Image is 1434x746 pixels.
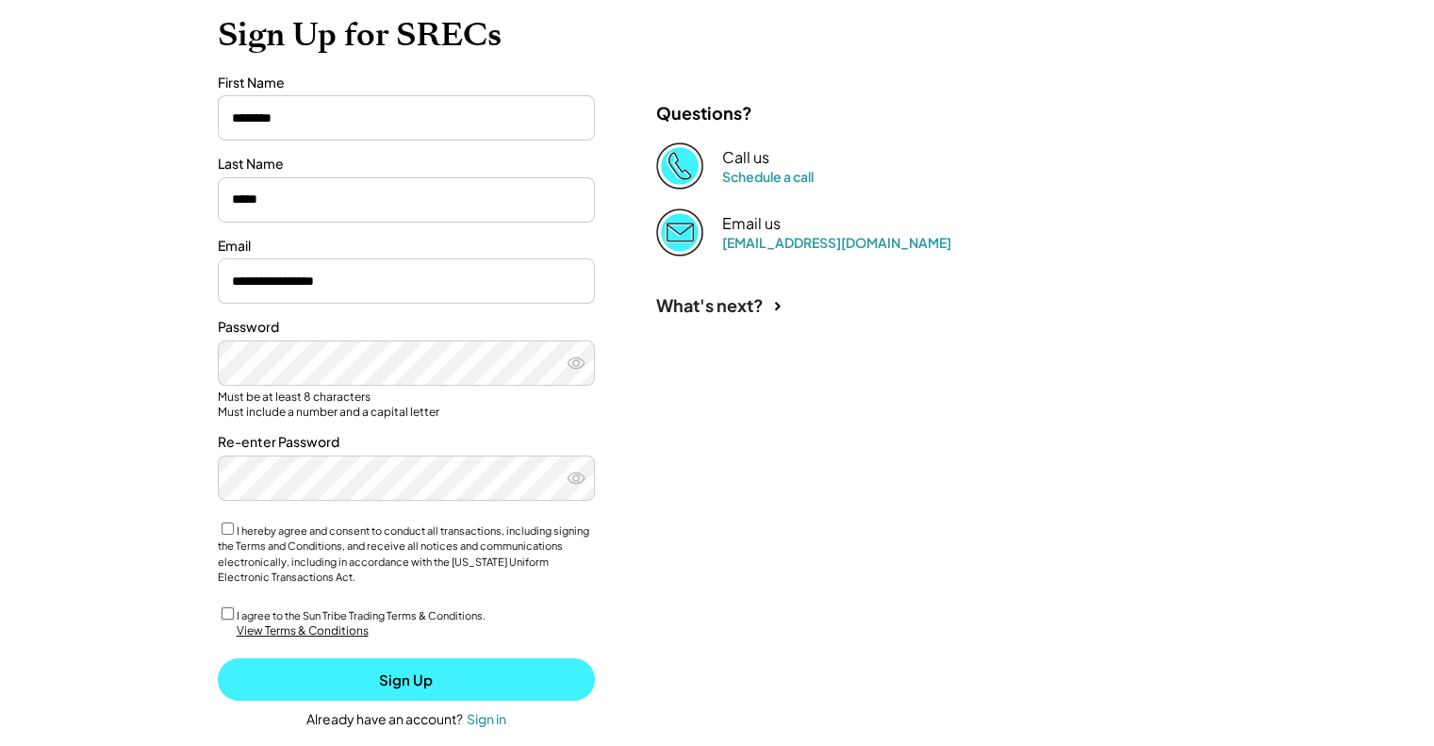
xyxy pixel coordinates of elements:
[218,155,595,174] div: Last Name
[722,234,951,251] a: [EMAIL_ADDRESS][DOMAIN_NAME]
[467,710,506,727] div: Sign in
[656,102,752,124] div: Questions?
[218,390,595,419] div: Must be at least 8 characters Must include a number and a capital letter
[218,318,595,337] div: Password
[722,168,814,185] a: Schedule a call
[306,710,463,729] div: Already have an account?
[218,15,1217,55] h1: Sign Up for SRECs
[656,294,764,316] div: What's next?
[237,623,369,639] div: View Terms & Conditions
[237,609,486,622] label: I agree to the Sun Tribe Trading Terms & Conditions.
[218,74,595,92] div: First Name
[722,148,769,168] div: Call us
[656,142,703,190] img: Phone%20copy%403x.png
[218,433,595,452] div: Re-enter Password
[218,524,589,584] label: I hereby agree and consent to conduct all transactions, including signing the Terms and Condition...
[218,237,595,256] div: Email
[722,214,781,234] div: Email us
[656,208,703,256] img: Email%202%403x.png
[218,658,595,701] button: Sign Up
